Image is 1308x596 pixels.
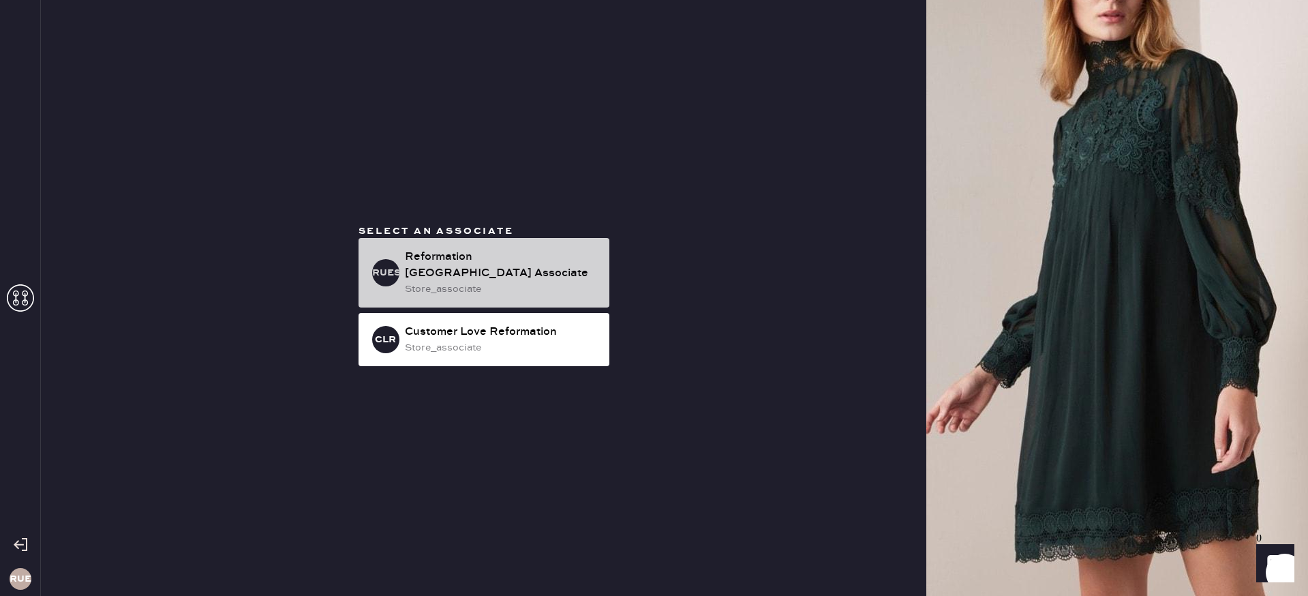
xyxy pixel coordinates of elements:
[10,574,31,584] h3: RUES
[405,282,598,297] div: store_associate
[405,324,598,340] div: Customer Love Reformation
[372,268,399,278] h3: RUESA
[1243,535,1302,593] iframe: Front Chat
[375,335,396,344] h3: CLR
[405,340,598,355] div: store_associate
[405,249,598,282] div: Reformation [GEOGRAPHIC_DATA] Associate
[359,225,514,237] span: Select an associate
